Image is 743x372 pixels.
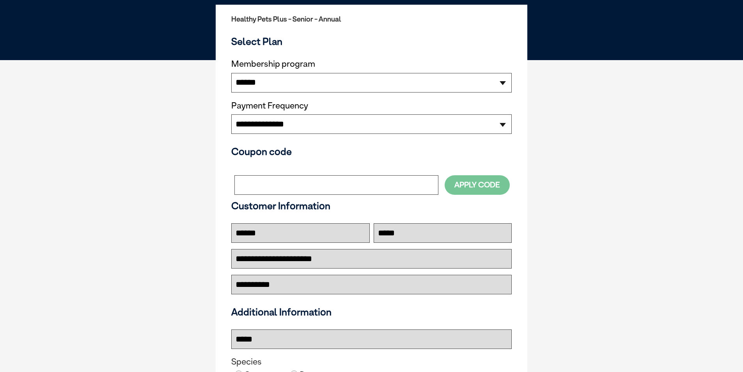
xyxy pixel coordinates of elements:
[228,306,515,318] h3: Additional Information
[231,59,512,69] label: Membership program
[231,101,308,111] label: Payment Frequency
[231,200,512,212] h3: Customer Information
[231,146,512,157] h3: Coupon code
[445,175,510,194] button: Apply Code
[231,36,512,47] h3: Select Plan
[231,15,512,23] h2: Healthy Pets Plus - Senior - Annual
[231,357,512,367] legend: Species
